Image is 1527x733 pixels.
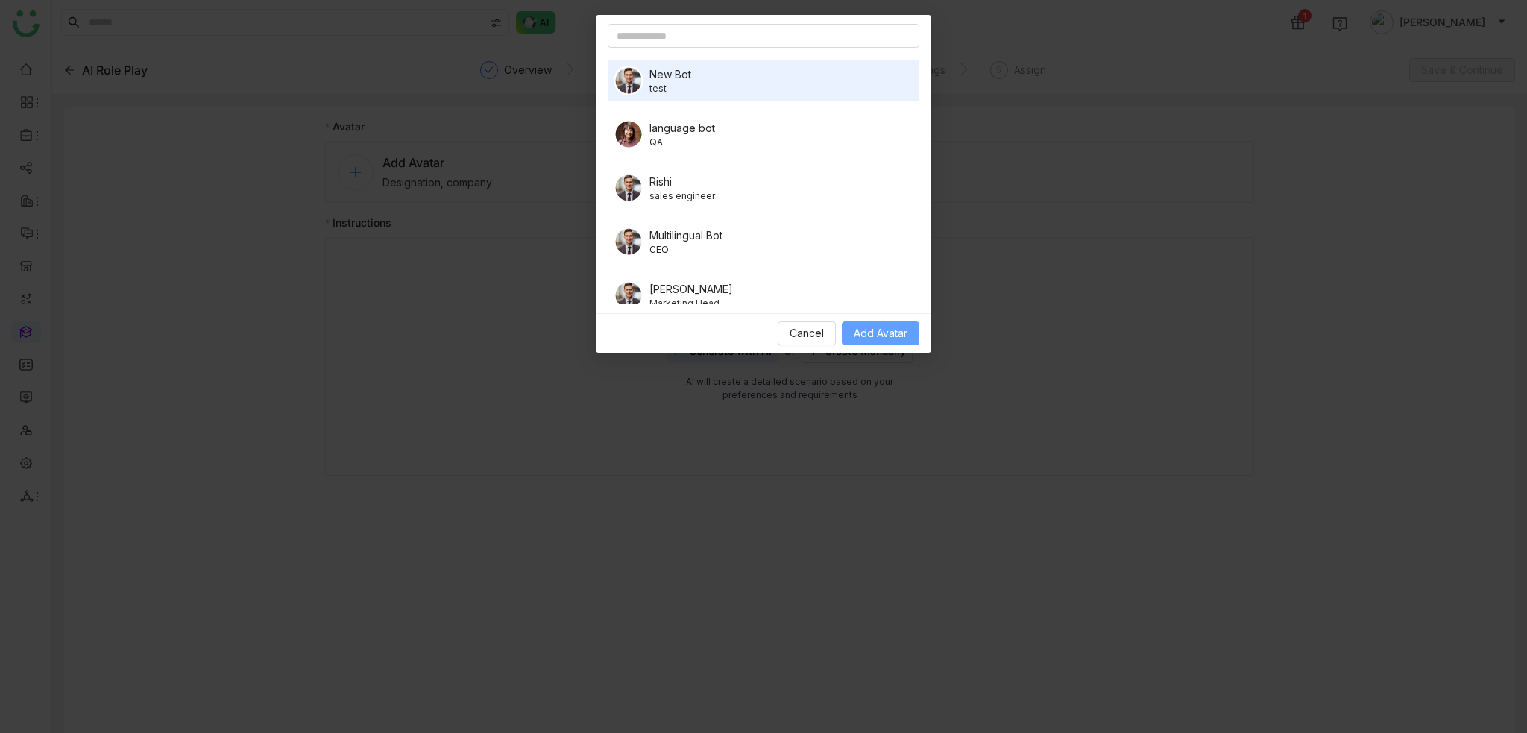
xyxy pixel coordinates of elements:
span: Rishi [649,174,715,189]
img: young_male.png [614,227,643,257]
span: [PERSON_NAME] [649,281,733,297]
span: sales engineer [649,189,715,203]
button: Add Avatar [842,321,919,345]
span: test [649,82,691,95]
button: Cancel [778,321,836,345]
span: Add Avatar [854,325,907,342]
span: Multilingual Bot [649,227,722,243]
span: Cancel [790,325,824,342]
img: female.png [614,119,643,149]
span: QA [649,136,715,149]
span: New Bot [649,66,691,82]
span: language bot [649,120,715,136]
img: male.png [614,173,643,203]
img: male.png [614,66,643,95]
img: male.png [614,280,643,310]
span: Marketing Head [649,297,733,310]
span: CEO [649,243,722,257]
